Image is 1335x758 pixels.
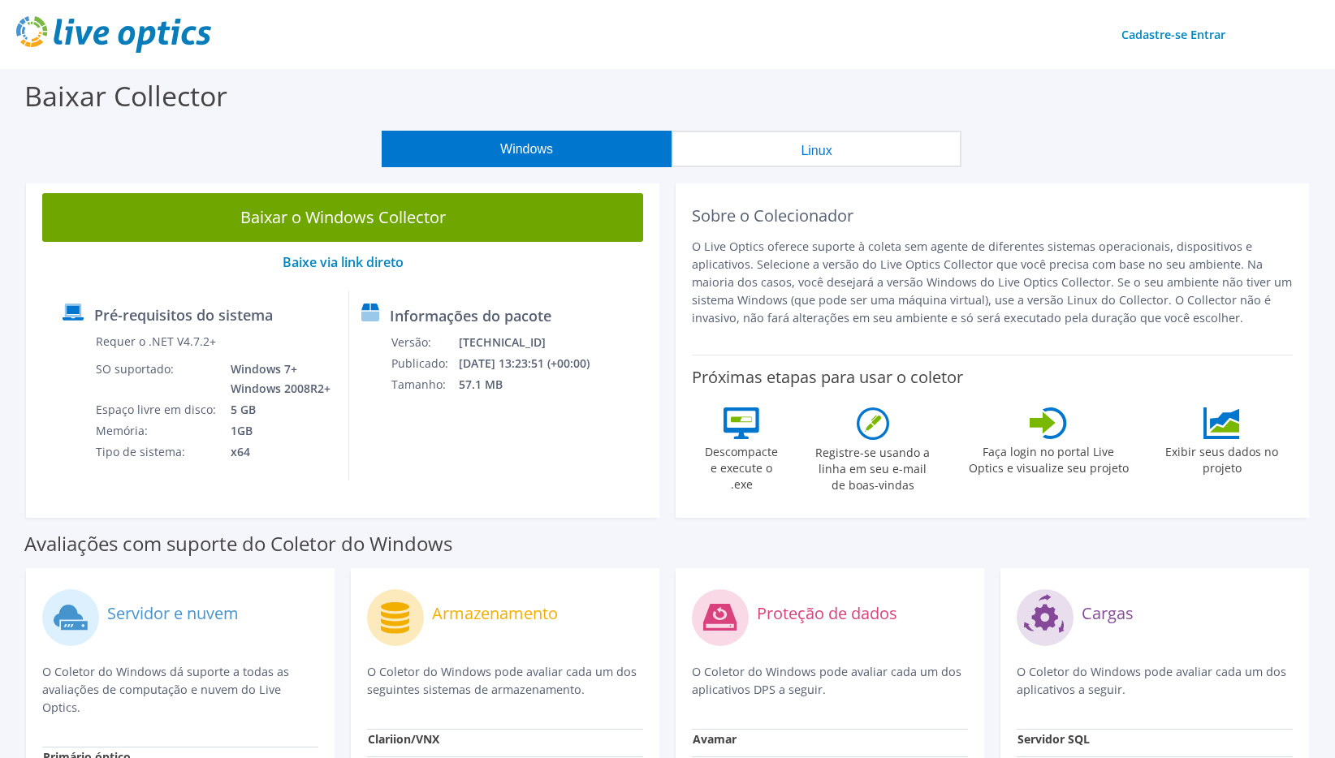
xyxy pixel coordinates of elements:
td: SO suportado: [95,359,219,399]
label: Requer o .NET V4.7.2+ [96,334,216,350]
td: Tipo de sistema: [95,441,219,463]
label: Faça login no portal Live Optics e visualize seu projeto [966,439,1130,476]
td: Tamanho: [391,374,458,395]
td: 1GB [218,420,334,441]
td: Versão: [391,332,458,353]
h2: Sobre o Colecionador [692,206,1293,226]
td: x64 [218,441,334,463]
label: Pré-requisitos do sistema [94,307,273,323]
p: O Coletor do Windows pode avaliar cada um dos seguintes sistemas de armazenamento. [367,663,643,699]
strong: Servidor SQL [1017,731,1090,747]
label: Cargas [1082,605,1134,622]
label: Exibir seus dados no projeto [1164,439,1281,476]
p: O Coletor do Windows pode avaliar cada um dos aplicativos DPS a seguir. [692,663,968,699]
p: O Coletor do Windows pode avaliar cada um dos aplicativos a seguir. [1017,663,1293,699]
label: Descompacte e execute o .exe [704,439,779,493]
label: Armazenamento [432,605,558,622]
button: Windows [382,131,672,167]
label: Proteção de dados [757,605,897,622]
td: 57.1 MB [458,374,611,395]
td: 5 GB [218,399,334,420]
p: O Live Optics oferece suporte à coleta sem agente de diferentes sistemas operacionais, dispositiv... [692,238,1293,327]
label: Servidor e nuvem [107,605,239,622]
a: Baixe via link direto [283,253,404,271]
td: Publicado: [391,353,458,374]
label: Próximas etapas para usar o coletor [692,368,963,387]
label: Baixar Collector [24,77,227,114]
button: Linux [672,131,961,167]
td: Windows 7+ Windows 2008R2+ [218,359,334,399]
td: Memória: [95,420,219,441]
a: Baixar o Windows Collector [42,193,643,242]
a: Cadastre-se Entrar [1113,23,1233,46]
img: live_optics_svg.svg [16,16,211,53]
strong: Avamar [693,731,737,747]
td: [DATE] 13:23:51 (+00:00) [458,353,611,374]
td: [TECHNICAL_ID] [458,332,611,353]
td: Espaço livre em disco: [95,399,219,420]
p: O Coletor do Windows dá suporte a todas as avaliações de computação e nuvem do Live Optics. [42,663,318,717]
strong: Clariion/VNX [368,731,439,747]
label: Avaliações com suporte do Coletor do Windows [24,536,452,552]
label: Informações do pacote [390,308,551,324]
label: Registre-se usando a linha em seu e-mail de boas-vindas [812,440,934,493]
